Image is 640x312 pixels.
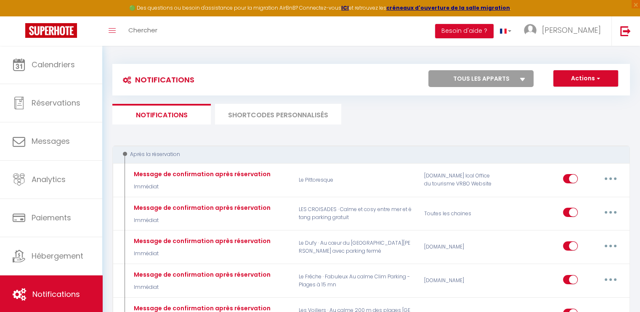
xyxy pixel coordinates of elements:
li: SHORTCODES PERSONNALISÉS [215,104,341,124]
img: logout [620,26,631,36]
p: Le Frêche · Fabuleux Au calme Clim Parking - Plages à 15 mn [293,269,419,293]
span: Réservations [32,98,80,108]
span: Hébergement [32,251,83,261]
p: Immédiat [132,217,271,225]
span: Notifications [32,289,80,299]
p: Immédiat [132,250,271,258]
a: ... [PERSON_NAME] [518,16,611,46]
div: [DOMAIN_NAME] [419,235,502,259]
a: créneaux d'ouverture de la salle migration [386,4,510,11]
span: Chercher [128,26,157,34]
img: Super Booking [25,23,77,38]
p: Le Dufy · Au cœur du [GEOGRAPHIC_DATA][PERSON_NAME] avec parking fermé [293,235,419,259]
button: Besoin d'aide ? [435,24,494,38]
h3: Notifications [119,70,194,89]
iframe: Chat [604,274,634,306]
p: Immédiat [132,183,271,191]
a: ICI [341,4,349,11]
p: Le Pittoresque [293,168,419,192]
div: Message de confirmation après réservation [132,203,271,212]
a: Chercher [122,16,164,46]
img: ... [524,24,536,37]
span: Paiements [32,212,71,223]
span: Calendriers [32,59,75,70]
div: Toutes les chaines [419,201,502,226]
span: Messages [32,136,70,146]
div: [DOMAIN_NAME] [419,269,502,293]
div: Message de confirmation après réservation [132,270,271,279]
div: [DOMAIN_NAME] Ical Office du tourisme VRBO Website [419,168,502,192]
div: Message de confirmation après réservation [132,169,271,179]
button: Ouvrir le widget de chat LiveChat [7,3,32,29]
button: Actions [553,70,618,87]
div: Message de confirmation après réservation [132,236,271,246]
span: [PERSON_NAME] [542,25,601,35]
p: LES CROISADES · Calme et cosy entre mer et étang parking gratuit [293,201,419,226]
p: Immédiat [132,283,271,291]
span: Analytics [32,174,66,185]
li: Notifications [112,104,211,124]
div: Après la réservation [120,151,612,159]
